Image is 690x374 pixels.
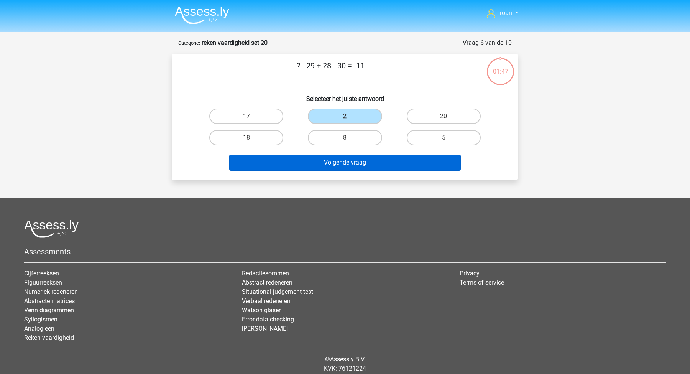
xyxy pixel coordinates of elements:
[463,38,512,48] div: Vraag 6 van de 10
[242,316,294,323] a: Error data checking
[407,109,481,124] label: 20
[178,40,200,46] small: Categorie:
[24,270,59,277] a: Cijferreeksen
[460,279,504,286] a: Terms of service
[486,57,515,76] div: 01:47
[460,270,480,277] a: Privacy
[330,356,365,363] a: Assessly B.V.
[24,247,666,256] h5: Assessments
[242,270,289,277] a: Redactiesommen
[184,60,477,83] p: ? - 29 + 28 - 30 = -11
[24,306,74,314] a: Venn diagrammen
[242,306,281,314] a: Watson glaser
[24,288,78,295] a: Numeriek redeneren
[242,279,292,286] a: Abstract redeneren
[24,334,74,341] a: Reken vaardigheid
[500,9,512,16] span: roan
[407,130,481,145] label: 5
[242,297,291,305] a: Verbaal redeneren
[209,130,283,145] label: 18
[24,279,62,286] a: Figuurreeksen
[175,6,229,24] img: Assessly
[242,288,313,295] a: Situational judgement test
[242,325,288,332] a: [PERSON_NAME]
[24,325,54,332] a: Analogieen
[308,130,382,145] label: 8
[24,297,75,305] a: Abstracte matrices
[184,89,506,102] h6: Selecteer het juiste antwoord
[484,8,521,18] a: roan
[24,316,58,323] a: Syllogismen
[24,220,79,238] img: Assessly logo
[229,155,461,171] button: Volgende vraag
[308,109,382,124] label: 2
[202,39,268,46] strong: reken vaardigheid set 20
[209,109,283,124] label: 17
